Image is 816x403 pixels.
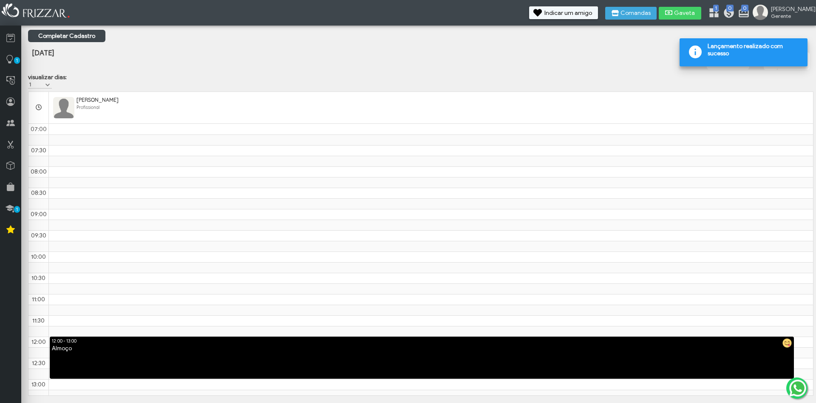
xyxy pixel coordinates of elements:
[32,296,45,303] span: 11:00
[31,189,46,197] span: 08:30
[28,74,67,81] label: visualizar dias:
[659,7,701,20] button: Gaveta
[753,5,812,22] a: [PERSON_NAME] Gerente
[713,5,719,11] span: 1
[788,378,808,398] img: whatsapp.png
[52,338,76,344] span: 12:00 - 13:00
[723,7,731,20] a: 0
[708,7,717,20] a: 1
[31,338,46,346] span: 12:00
[31,232,46,239] span: 09:30
[741,5,748,11] span: 0
[620,10,651,16] span: Comandas
[32,360,45,367] span: 12:30
[605,7,657,20] button: Comandas
[738,7,746,20] a: 0
[32,317,45,324] span: 11:30
[14,206,20,213] span: 1
[31,253,46,260] span: 10:00
[529,6,598,19] button: Indicar um amigo
[771,13,809,19] span: Gerente
[771,6,809,13] span: [PERSON_NAME]
[31,147,46,154] span: 07:30
[50,345,794,353] div: Almoço
[726,5,734,11] span: 0
[32,49,54,57] span: [DATE]
[31,274,45,282] span: 10:30
[14,57,20,64] span: 1
[544,10,592,16] span: Indicar um amigo
[31,211,47,218] span: 09:00
[28,30,105,42] a: Completar Cadastro
[76,105,99,110] span: Profissional
[28,81,44,88] label: 1
[31,381,45,388] span: 13:00
[708,43,801,60] span: Lançamento realizado com sucesso
[674,10,695,16] span: Gaveta
[53,97,74,118] img: FuncionarioFotoBean_get.xhtml
[76,97,119,103] span: [PERSON_NAME]
[31,168,47,175] span: 08:00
